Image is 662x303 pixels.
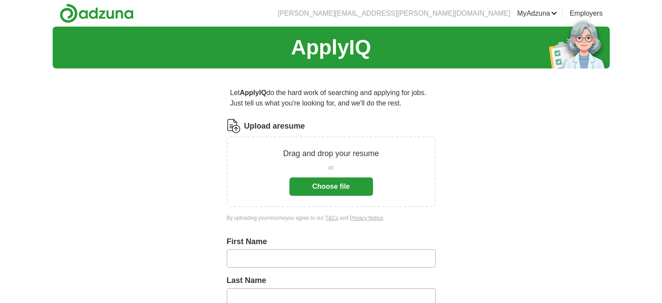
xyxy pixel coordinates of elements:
div: By uploading your resume you agree to our and . [227,214,436,222]
h1: ApplyIQ [291,32,371,63]
p: Drag and drop your resume [283,148,379,160]
a: Privacy Notice [350,215,383,221]
a: T&Cs [325,215,338,221]
button: Choose file [289,177,373,196]
li: [PERSON_NAME][EMAIL_ADDRESS][PERSON_NAME][DOMAIN_NAME] [278,8,510,19]
label: First Name [227,236,436,248]
img: Adzuna logo [60,3,134,23]
a: MyAdzuna [517,8,557,19]
span: or [328,163,333,172]
strong: ApplyIQ [240,89,266,96]
label: Last Name [227,275,436,286]
a: Employers [570,8,603,19]
p: Let do the hard work of searching and applying for jobs. Just tell us what you're looking for, an... [227,84,436,112]
label: Upload a resume [244,120,305,132]
img: CV Icon [227,119,241,133]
